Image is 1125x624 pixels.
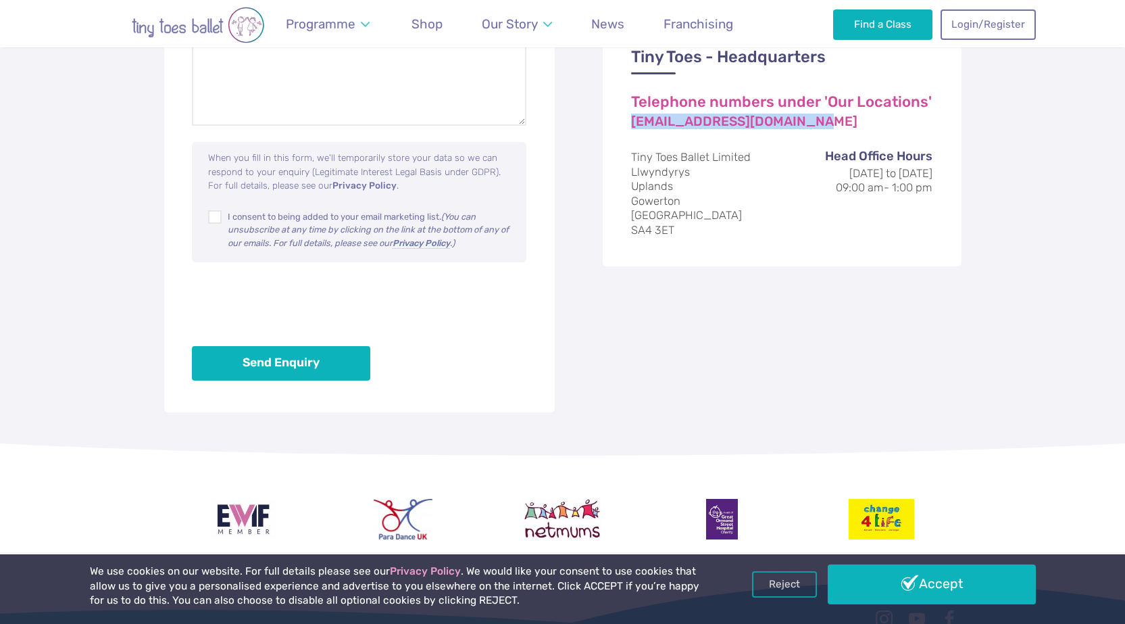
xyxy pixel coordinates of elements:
a: Telephone numbers under 'Our Locations' [631,95,932,111]
img: Para Dance UK [374,499,432,539]
a: Privacy Policy [393,239,450,249]
iframe: reCAPTCHA [192,278,397,331]
a: [EMAIL_ADDRESS][DOMAIN_NAME] [631,115,857,129]
a: News [585,8,631,40]
span: News [591,16,624,32]
a: Login/Register [941,9,1035,39]
p: When you fill in this form, we'll temporarily store your data so we can respond to your enquiry (... [208,151,513,192]
a: Accept [828,565,1036,604]
a: Reject [752,571,817,597]
a: Privacy Policy [390,565,461,577]
span: Programme [286,16,355,32]
img: Encouraging Women Into Franchising [211,499,276,539]
dd: [DATE] to [DATE] 09:00 am- 1:00 pm [797,166,932,195]
a: Our Story [475,8,558,40]
p: We use cookies on our website. For full details please see our . We would like your consent to us... [90,565,705,608]
span: Shop [411,16,443,32]
span: Our Story [482,16,538,32]
em: (You can unsubscribe at any time by clicking on the link at the bottom of any of our emails. For ... [228,212,509,248]
a: Find a Class [833,9,932,39]
a: Programme [280,8,376,40]
h3: Tiny Toes - Headquarters [631,47,932,75]
span: Franchising [664,16,733,32]
address: Tiny Toes Ballet Limited Llwyndyrys Uplands Gowerton [GEOGRAPHIC_DATA] SA4 3ET [631,150,932,237]
a: Shop [405,8,449,40]
p: I consent to being added to your email marketing list. [228,210,513,249]
button: Send Enquiry [192,346,370,381]
a: Franchising [657,8,740,40]
a: Privacy Policy [332,181,397,192]
img: tiny toes ballet [90,7,306,43]
dt: Head Office Hours [797,147,932,166]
